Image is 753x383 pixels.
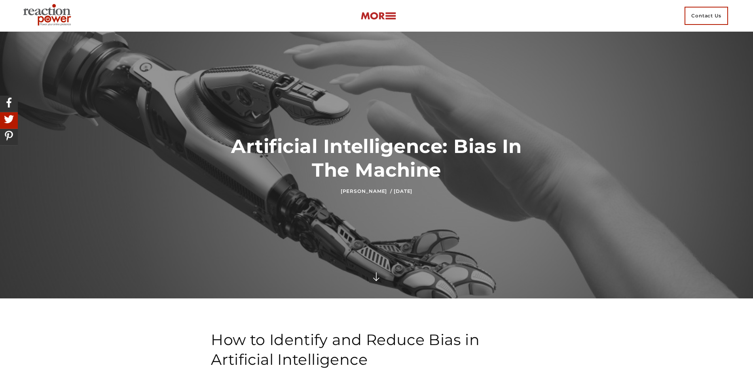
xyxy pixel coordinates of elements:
time: [DATE] [394,188,412,194]
a: [PERSON_NAME] / [341,188,392,194]
img: Share On Pinterest [2,129,16,143]
img: Executive Branding | Personal Branding Agency [20,2,77,30]
img: Share On Facebook [2,96,16,109]
span: How to Identify and Reduce Bias in Artificial Intelligence [211,330,480,369]
img: Share On Twitter [2,112,16,126]
h1: Artificial Intelligence: Bias In The Machine [211,134,542,182]
img: more-btn.png [360,11,396,21]
span: Contact Us [685,7,728,25]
